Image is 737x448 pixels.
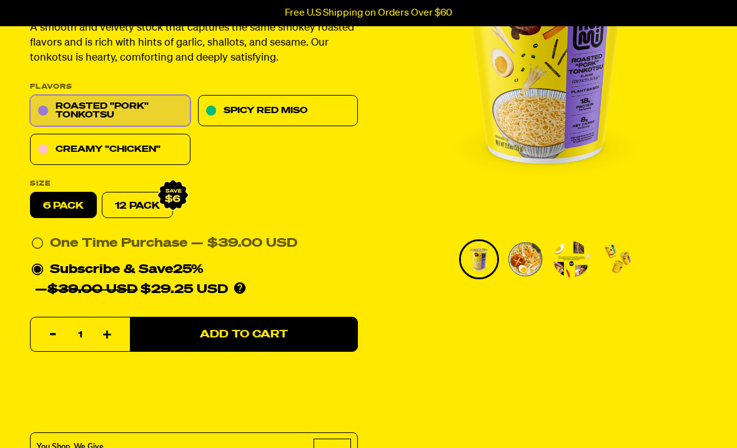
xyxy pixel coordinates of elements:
[507,241,543,277] img: Roasted "Pork" Tonkotsu Cup Ramen
[461,241,497,277] img: Roasted "Pork" Tonkotsu Cup Ramen
[552,239,591,279] li: Go to slide 3
[173,264,204,276] span: 25%
[30,21,358,66] p: A smooth and velvety stock that captures the same smokey roasted flavors and is rich with hints o...
[47,284,137,296] del: $39.00 USD
[600,241,636,277] img: Roasted "Pork" Tonkotsu Cup Ramen
[285,7,452,19] p: Free U.S Shipping on Orders Over $60
[102,192,173,219] a: 12 Pack
[383,239,707,279] div: PDP main carousel thumbnails
[598,239,638,279] li: Go to slide 4
[459,239,499,279] li: Go to slide 1
[130,317,358,352] button: Add to Cart
[505,239,545,279] li: Go to slide 2
[553,241,590,277] img: Roasted "Pork" Tonkotsu Cup Ramen
[38,318,122,353] input: quantity
[30,181,358,187] label: Size
[30,192,97,219] label: 6 pack
[191,234,297,254] div: — $39.00 USD
[31,234,357,254] div: One Time Purchase
[200,329,288,340] span: Add to Cart
[30,134,190,166] a: Creamy "Chicken"
[198,96,359,127] a: Spicy Red Miso
[50,260,204,280] div: Subscribe & Save
[30,96,190,127] a: Roasted "Pork" Tonkotsu
[35,280,228,300] div: — $29.25 USD
[30,84,358,91] p: Flavors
